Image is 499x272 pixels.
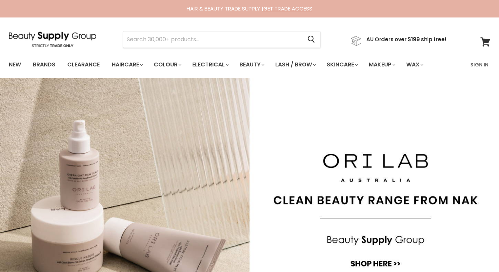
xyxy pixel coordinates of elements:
[106,57,147,72] a: Haircare
[321,57,362,72] a: Skincare
[270,57,320,72] a: Lash / Brow
[4,55,448,75] ul: Main menu
[363,57,400,72] a: Makeup
[148,57,186,72] a: Colour
[62,57,105,72] a: Clearance
[187,57,233,72] a: Electrical
[401,57,428,72] a: Wax
[123,31,321,48] form: Product
[28,57,61,72] a: Brands
[263,5,312,12] a: GET TRADE ACCESS
[4,57,26,72] a: New
[123,31,302,48] input: Search
[302,31,320,48] button: Search
[234,57,269,72] a: Beauty
[464,239,492,265] iframe: Gorgias live chat messenger
[466,57,493,72] a: Sign In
